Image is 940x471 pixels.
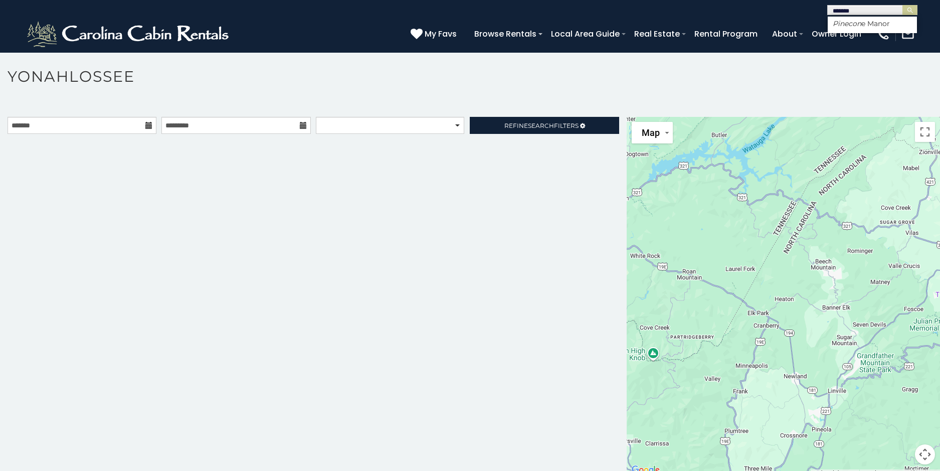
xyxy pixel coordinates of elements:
[828,19,917,28] li: e Manor
[642,127,660,138] span: Map
[632,122,673,143] button: Change map style
[629,25,685,43] a: Real Estate
[915,122,935,142] button: Toggle fullscreen view
[411,28,459,41] a: My Favs
[425,28,457,40] span: My Favs
[876,27,890,41] img: phone-regular-white.png
[469,25,541,43] a: Browse Rentals
[504,122,579,129] span: Refine Filters
[25,19,233,49] img: White-1-2.png
[767,25,802,43] a: About
[689,25,763,43] a: Rental Program
[470,117,619,134] a: RefineSearchFilters
[833,19,861,28] em: Pinecon
[915,444,935,464] button: Map camera controls
[546,25,625,43] a: Local Area Guide
[528,122,554,129] span: Search
[901,27,915,41] img: mail-regular-white.png
[807,25,866,43] a: Owner Login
